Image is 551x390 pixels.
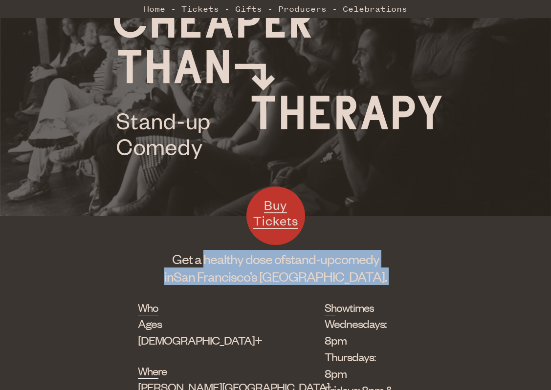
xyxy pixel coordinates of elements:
div: Ages [DEMOGRAPHIC_DATA]+ [138,315,276,349]
span: Buy Tickets [253,197,298,228]
h2: Who [138,300,158,315]
span: stand-up [285,250,334,267]
h2: Where [138,363,158,379]
span: [GEOGRAPHIC_DATA]. [259,268,387,285]
a: Buy Tickets [246,186,305,245]
h2: Showtimes [325,300,336,315]
img: Cheaper Than Therapy logo [114,4,441,159]
span: San Francisco’s [174,268,257,285]
li: Wednesdays: 8pm [325,315,399,349]
h1: Get a healthy dose of comedy in [138,250,414,285]
li: Thursdays: 8pm [325,349,399,382]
